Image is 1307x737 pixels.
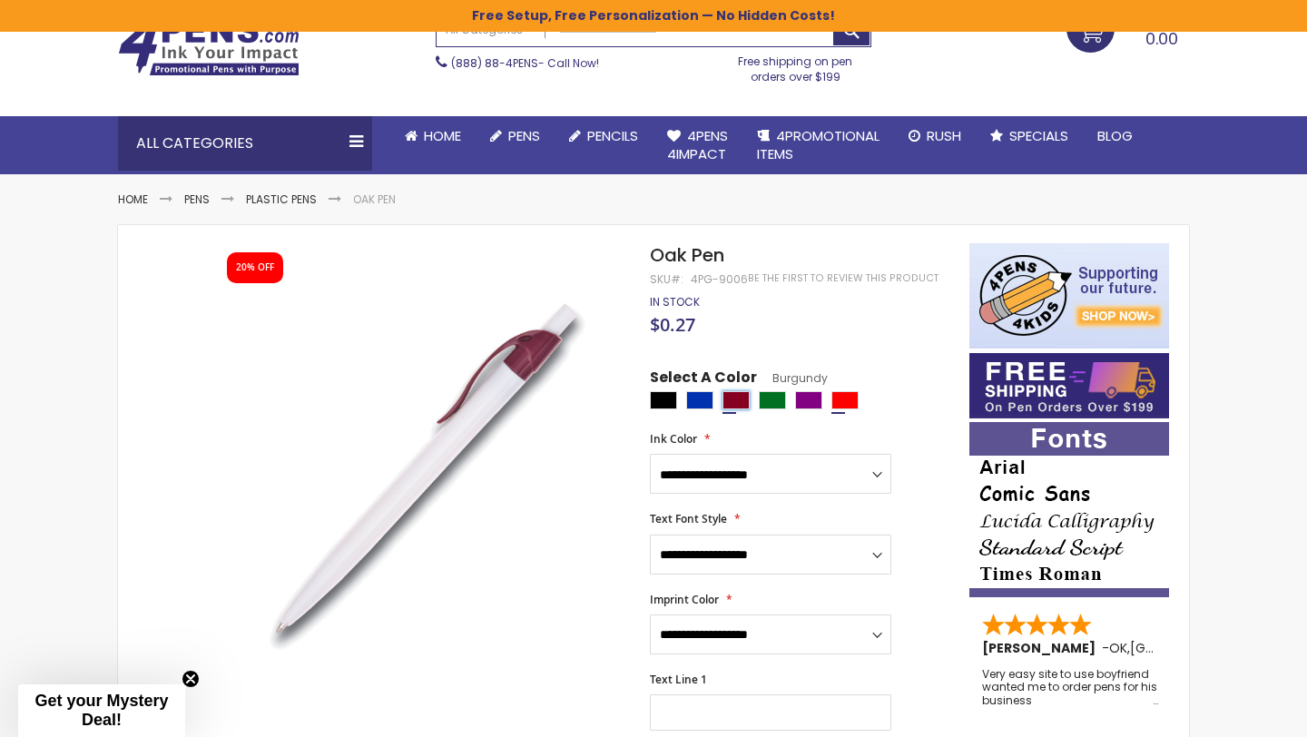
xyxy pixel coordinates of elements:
[653,116,742,175] a: 4Pens4impact
[424,126,461,145] span: Home
[555,116,653,156] a: Pencils
[184,192,210,207] a: Pens
[691,272,748,287] div: 4PG-9006
[667,126,728,163] span: 4Pens 4impact
[353,192,396,207] li: Oak Pen
[650,368,757,392] span: Select A Color
[742,116,894,175] a: 4PROMOTIONALITEMS
[650,431,697,447] span: Ink Color
[451,55,599,71] span: - Call Now!
[748,271,938,285] a: Be the first to review this product
[757,126,880,163] span: 4PROMOTIONAL ITEMS
[982,668,1158,707] div: Very easy site to use boyfriend wanted me to order pens for his business
[1083,116,1147,156] a: Blog
[650,672,707,687] span: Text Line 1
[650,592,719,607] span: Imprint Color
[969,422,1169,597] img: font-personalization-examples
[451,55,538,71] a: (888) 88-4PENS
[969,243,1169,349] img: 4pens 4 kids
[759,391,786,409] div: Green
[1109,639,1127,657] span: OK
[894,116,976,156] a: Rush
[476,116,555,156] a: Pens
[650,271,683,287] strong: SKU
[211,270,625,684] img: oak_side_burgundy_1_1.jpg
[650,294,700,310] span: In stock
[1097,126,1133,145] span: Blog
[118,116,372,171] div: All Categories
[650,391,677,409] div: Black
[587,126,638,145] span: Pencils
[390,116,476,156] a: Home
[18,684,185,737] div: Get your Mystery Deal!Close teaser
[976,116,1083,156] a: Specials
[650,295,700,310] div: Availability
[508,126,540,145] span: Pens
[650,312,695,337] span: $0.27
[118,192,148,207] a: Home
[969,353,1169,418] img: Free shipping on orders over $199
[831,391,859,409] div: Red
[236,261,274,274] div: 20% OFF
[1145,27,1178,50] span: 0.00
[927,126,961,145] span: Rush
[1009,126,1068,145] span: Specials
[118,18,300,76] img: 4Pens Custom Pens and Promotional Products
[686,391,713,409] div: Blue
[722,391,750,409] div: Burgundy
[1102,639,1263,657] span: - ,
[795,391,822,409] div: Purple
[757,370,828,386] span: Burgundy
[1130,639,1263,657] span: [GEOGRAPHIC_DATA]
[720,47,872,84] div: Free shipping on pen orders over $199
[982,639,1102,657] span: [PERSON_NAME]
[182,670,200,688] button: Close teaser
[650,511,727,526] span: Text Font Style
[650,242,724,268] span: Oak Pen
[246,192,317,207] a: Plastic Pens
[34,692,168,729] span: Get your Mystery Deal!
